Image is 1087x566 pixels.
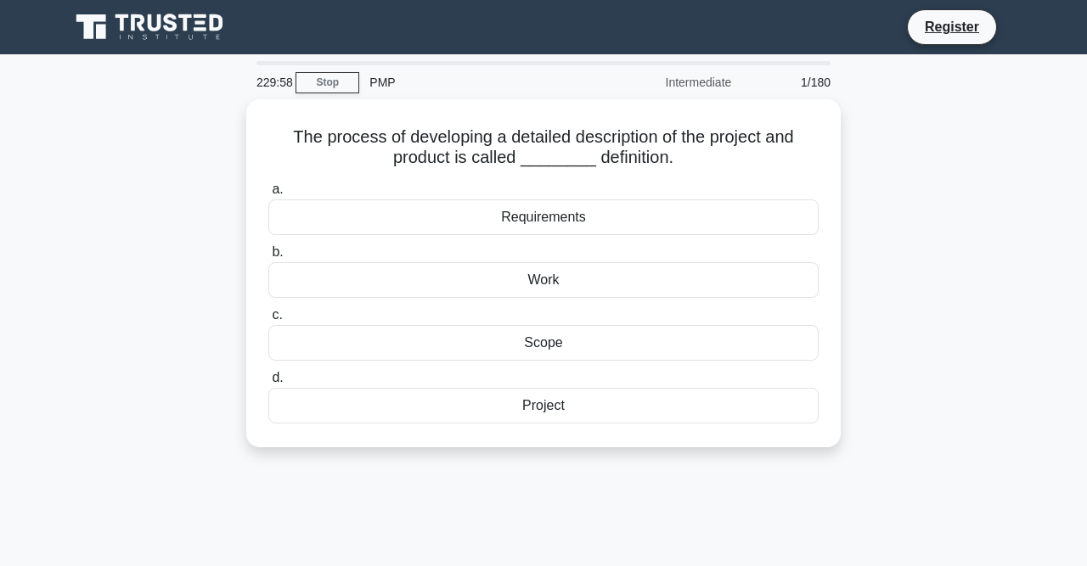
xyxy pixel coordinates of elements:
span: c. [272,307,282,322]
span: d. [272,370,283,384]
div: Project [268,388,819,423]
div: 229:58 [246,65,296,99]
span: b. [272,244,283,259]
a: Register [915,16,989,37]
div: 1/180 [741,65,841,99]
span: a. [272,182,283,196]
h5: The process of developing a detailed description of the project and product is called ________ de... [267,126,820,169]
div: Scope [268,325,819,361]
div: Requirements [268,199,819,235]
div: PMP [359,65,593,99]
a: Stop [296,72,359,93]
div: Work [268,262,819,298]
div: Intermediate [593,65,741,99]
